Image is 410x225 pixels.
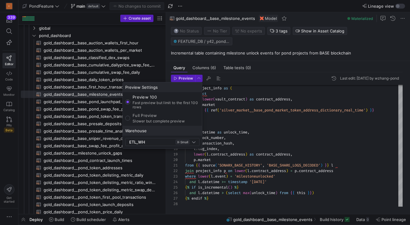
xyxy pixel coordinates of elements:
[176,140,190,144] span: X-Small
[129,140,145,144] span: ETL_WH
[133,119,185,123] p: Slower but complete preview
[125,128,147,133] span: Warehouse
[133,101,199,109] p: Fast preview but limit to the first 100 rows
[133,95,199,99] p: Preview 100
[125,85,158,90] span: Preview Settings
[133,113,185,118] p: Full Preview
